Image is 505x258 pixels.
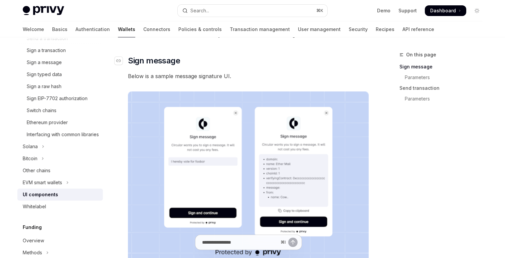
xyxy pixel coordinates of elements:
a: Navigate to header [115,55,128,66]
a: Other chains [17,165,103,177]
div: Sign typed data [27,70,62,78]
a: Ethereum provider [17,116,103,128]
a: Welcome [23,21,44,37]
a: Authentication [75,21,110,37]
a: Switch chains [17,104,103,116]
a: UI components [17,189,103,201]
a: Security [349,21,368,37]
button: Send message [288,238,298,247]
a: User management [298,21,341,37]
a: Recipes [376,21,394,37]
a: Overview [17,235,103,247]
a: Interfacing with common libraries [17,128,103,141]
div: Solana [23,143,38,151]
div: Bitcoin [23,155,37,163]
a: Wallets [118,21,135,37]
a: Connectors [143,21,170,37]
div: Ethereum provider [27,118,68,126]
div: Interfacing with common libraries [27,131,99,139]
a: Parameters [399,93,488,104]
input: Ask a question... [202,235,278,250]
span: Below is a sample message signature UI. [128,71,369,81]
div: Other chains [23,167,50,175]
button: Open search [178,5,327,17]
a: Sign message [399,61,488,72]
button: Toggle Bitcoin section [17,153,103,165]
div: Sign a message [27,58,62,66]
div: Overview [23,237,44,245]
img: light logo [23,6,64,15]
a: Policies & controls [178,21,222,37]
a: Dashboard [425,5,466,16]
div: Switch chains [27,106,56,114]
a: Sign EIP-7702 authorization [17,92,103,104]
a: Send transaction [399,83,488,93]
a: Transaction management [230,21,290,37]
div: Sign EIP-7702 authorization [27,94,88,102]
a: Demo [377,7,390,14]
span: Dashboard [430,7,456,14]
a: Whitelabel [17,201,103,213]
div: Whitelabel [23,203,46,211]
button: Toggle EVM smart wallets section [17,177,103,189]
span: Sign message [128,55,180,66]
a: Sign a transaction [17,44,103,56]
div: Methods [23,249,42,257]
div: Sign a raw hash [27,82,61,90]
div: EVM smart wallets [23,179,62,187]
span: ⌘ K [316,8,323,13]
a: Sign a message [17,56,103,68]
span: On this page [406,51,436,59]
a: Parameters [399,72,488,83]
div: UI components [23,191,58,199]
a: Basics [52,21,67,37]
div: Search... [190,7,209,15]
a: Support [398,7,417,14]
h5: Funding [23,223,42,231]
div: Sign a transaction [27,46,66,54]
a: Sign a raw hash [17,80,103,92]
button: Toggle dark mode [472,5,482,16]
a: API reference [402,21,434,37]
button: Toggle Solana section [17,141,103,153]
a: Sign typed data [17,68,103,80]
